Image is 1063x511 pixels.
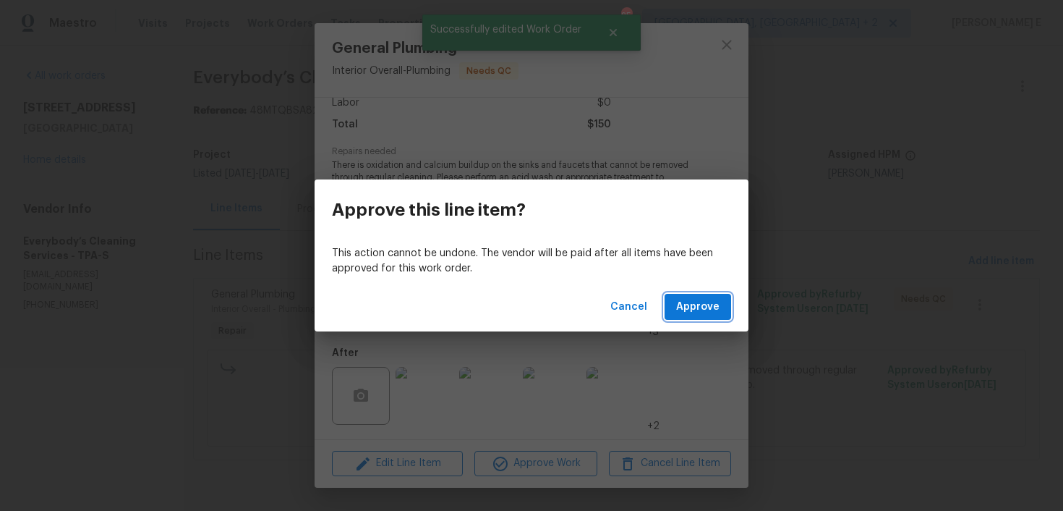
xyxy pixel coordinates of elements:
span: Cancel [610,298,647,316]
button: Approve [665,294,731,321]
p: This action cannot be undone. The vendor will be paid after all items have been approved for this... [332,246,731,276]
h3: Approve this line item? [332,200,526,220]
button: Cancel [605,294,653,321]
span: Approve [676,298,720,316]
